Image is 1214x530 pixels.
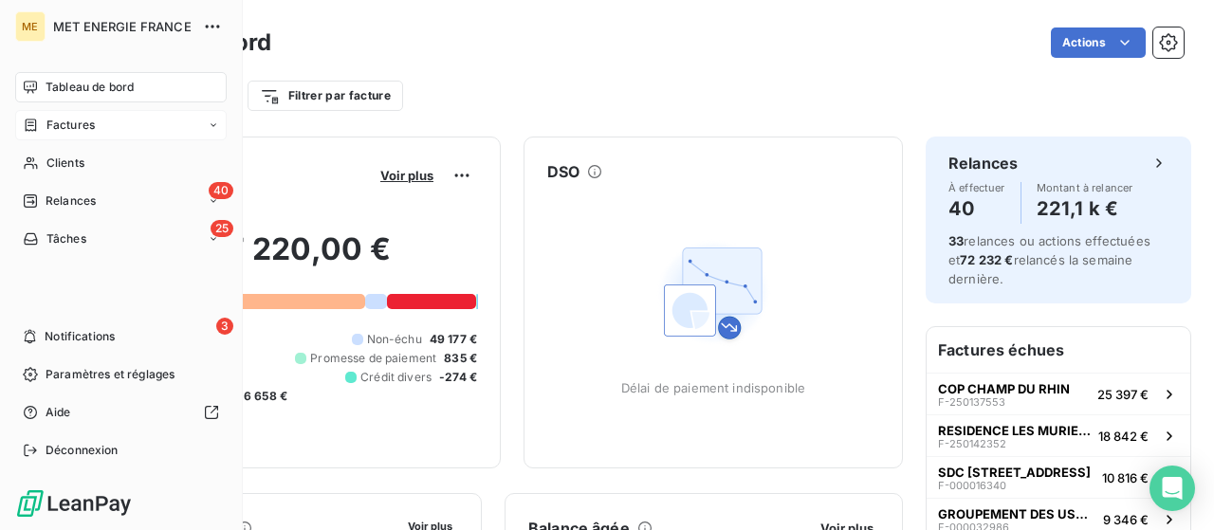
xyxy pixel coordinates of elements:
[1037,182,1133,193] span: Montant à relancer
[1051,27,1146,58] button: Actions
[360,369,432,386] span: Crédit divers
[1102,470,1149,485] span: 10 816 €
[938,438,1006,449] span: F-250142352
[948,193,1005,224] h4: 40
[375,167,439,184] button: Voir plus
[46,230,86,247] span: Tâches
[439,369,477,386] span: -274 €
[927,414,1190,456] button: RESIDENCE LES MURIERSF-25014235218 842 €
[938,465,1091,480] span: SDC [STREET_ADDRESS]
[938,396,1005,408] span: F-250137553
[367,331,422,348] span: Non-échu
[310,350,436,367] span: Promesse de paiement
[248,81,403,111] button: Filtrer par facture
[46,366,175,383] span: Paramètres et réglages
[621,380,806,395] span: Délai de paiement indisponible
[938,423,1091,438] span: RESIDENCE LES MURIERS
[380,168,433,183] span: Voir plus
[46,155,84,172] span: Clients
[653,232,774,354] img: Empty state
[948,233,964,248] span: 33
[46,79,134,96] span: Tableau de bord
[960,252,1013,267] span: 72 232 €
[46,192,96,210] span: Relances
[46,404,71,421] span: Aide
[938,506,1095,521] span: GROUPEMENT DES USAGERS DE L'ABATTOIR D'
[46,442,119,459] span: Déconnexion
[927,373,1190,414] button: COP CHAMP DU RHINF-25013755325 397 €
[430,331,477,348] span: 49 177 €
[927,327,1190,373] h6: Factures échues
[948,182,1005,193] span: À effectuer
[15,397,227,428] a: Aide
[45,328,115,345] span: Notifications
[938,381,1070,396] span: COP CHAMP DU RHIN
[46,117,95,134] span: Factures
[209,182,233,199] span: 40
[238,388,287,405] span: -6 658 €
[15,11,46,42] div: ME
[1150,466,1195,511] div: Open Intercom Messenger
[547,160,579,183] h6: DSO
[948,233,1150,286] span: relances ou actions effectuées et relancés la semaine dernière.
[15,488,133,519] img: Logo LeanPay
[211,220,233,237] span: 25
[1037,193,1133,224] h4: 221,1 k €
[1103,512,1149,527] span: 9 346 €
[444,350,477,367] span: 835 €
[216,318,233,335] span: 3
[53,19,192,34] span: MET ENERGIE FRANCE
[938,480,1006,491] span: F-000016340
[107,230,477,287] h2: 817 220,00 €
[1097,387,1149,402] span: 25 397 €
[927,456,1190,498] button: SDC [STREET_ADDRESS]F-00001634010 816 €
[948,152,1018,174] h6: Relances
[1098,429,1149,444] span: 18 842 €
